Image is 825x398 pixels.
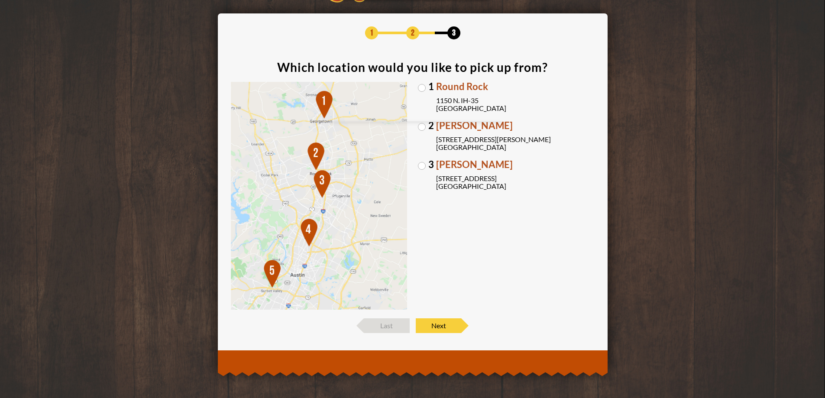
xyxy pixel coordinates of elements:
span: 2 [406,26,419,39]
span: [PERSON_NAME] [436,121,595,130]
span: 2 [428,121,434,130]
span: Next [416,318,461,333]
span: [STREET_ADDRESS][PERSON_NAME] [GEOGRAPHIC_DATA] [436,136,595,151]
span: 1 [365,26,378,39]
span: 3 [428,160,434,169]
span: 1150 N. IH-35 [GEOGRAPHIC_DATA] [436,97,595,112]
span: 3 [447,26,460,39]
span: Last [364,318,410,333]
img: Map of Locations [231,82,408,310]
span: [PERSON_NAME] [436,160,595,169]
span: [STREET_ADDRESS] [GEOGRAPHIC_DATA] [436,175,595,190]
span: Round Rock [436,82,595,91]
div: Which location would you like to pick up from? [277,61,548,73]
span: 1 [428,82,434,91]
